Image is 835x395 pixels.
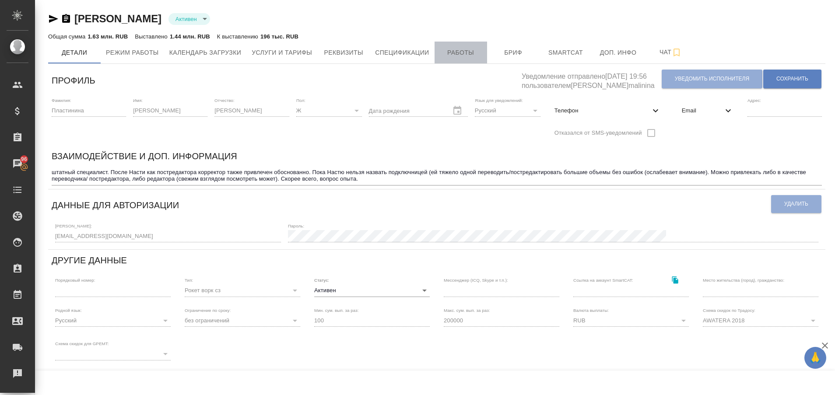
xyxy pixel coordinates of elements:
[185,308,231,312] label: Ограничение по сроку:
[52,198,179,212] h6: Данные для авторизации
[185,278,193,283] label: Тип:
[375,47,429,58] span: Спецификации
[48,33,88,40] p: Общая сумма
[776,75,808,83] span: Сохранить
[52,73,95,87] h6: Профиль
[314,284,430,297] div: Активен
[2,153,33,175] a: 96
[323,47,365,58] span: Реквизиты
[296,105,362,117] div: Ж
[55,224,92,228] label: [PERSON_NAME]:
[55,278,95,283] label: Порядковый номер:
[703,315,818,327] div: AWATERA 2018
[554,106,650,115] span: Телефон
[16,155,32,164] span: 96
[747,98,761,102] label: Адрес:
[61,14,71,24] button: Скопировать ссылку
[48,14,59,24] button: Скопировать ссылку для ЯМессенджера
[444,308,490,312] label: Макс. сум. вып. за раз:
[547,101,668,120] div: Телефон
[554,129,642,137] span: Отказался от SMS-уведомлений
[808,349,823,367] span: 🙏
[52,253,127,267] h6: Другие данные
[133,98,143,102] label: Имя:
[55,315,171,327] div: Русский
[173,15,200,23] button: Активен
[88,33,128,40] p: 1.63 млн. RUB
[185,315,300,327] div: без ограничений
[296,98,305,102] label: Пол:
[475,98,523,102] label: Язык для уведомлений:
[214,98,235,102] label: Отчество:
[475,105,540,117] div: Русский
[217,33,260,40] p: К выставлению
[671,47,682,58] svg: Подписаться
[650,47,692,58] span: Чат
[682,106,723,115] span: Email
[135,33,170,40] p: Выставлено
[55,342,109,346] label: Схема скидок для GPEMT:
[185,284,300,297] div: Рокет ворк сз
[106,47,159,58] span: Режим работы
[74,13,161,24] a: [PERSON_NAME]
[52,149,237,163] h6: Взаимодействие и доп. информация
[573,315,689,327] div: RUB
[52,169,822,182] textarea: штатный специалист. После Насти как постредактора корректор также привлечен обоснованно. Пока Нас...
[522,67,661,91] h5: Уведомление отправлено [DATE] 19:56 пользователем [PERSON_NAME]malinina
[440,47,482,58] span: Работы
[804,347,826,369] button: 🙏
[597,47,639,58] span: Доп. инфо
[444,278,508,283] label: Мессенджер (ICQ, Skype и т.п.):
[52,98,71,102] label: Фамилия:
[170,33,210,40] p: 1.44 млн. RUB
[314,308,359,312] label: Мин. сум. вып. за раз:
[314,278,329,283] label: Статус:
[573,278,633,283] label: Ссылка на аккаунт SmartCAT:
[260,33,298,40] p: 196 тыс. RUB
[703,308,755,312] label: Схема скидок по Традосу:
[168,13,210,25] div: Активен
[666,271,684,289] button: Скопировать ссылку
[763,70,821,88] button: Сохранить
[288,224,304,228] label: Пароль:
[169,47,242,58] span: Календарь загрузки
[492,47,534,58] span: Бриф
[703,278,784,283] label: Место жительства (город), гражданство:
[252,47,312,58] span: Услуги и тарифы
[53,47,95,58] span: Детали
[573,308,609,312] label: Валюта выплаты:
[675,101,740,120] div: Email
[55,308,82,312] label: Родной язык:
[545,47,587,58] span: Smartcat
